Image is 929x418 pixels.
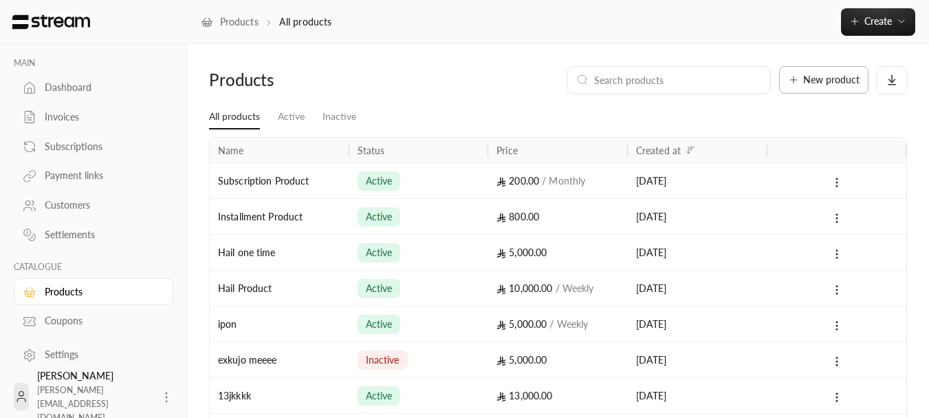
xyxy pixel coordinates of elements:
[218,145,244,156] div: Name
[209,105,260,129] a: All products
[841,8,915,36] button: Create
[594,72,762,87] input: Search products
[496,175,539,187] span: 200.00
[45,285,156,299] div: Products
[218,306,341,342] div: ipon
[14,342,173,368] a: Settings
[14,262,173,273] p: CATALOGUE
[45,314,156,328] div: Coupons
[201,15,331,29] nav: breadcrumb
[45,140,156,154] div: Subscriptions
[636,235,759,270] div: [DATE]
[218,342,341,377] div: exkujo meeee
[14,133,173,160] a: Subscriptions
[366,282,393,295] span: active
[682,142,699,158] button: Sort
[209,69,314,91] div: Products
[278,105,305,129] a: Active
[45,169,156,182] div: Payment links
[14,163,173,189] a: Payment links
[45,198,156,212] div: Customers
[636,145,681,156] div: Created at
[636,306,759,342] div: [DATE]
[218,199,341,234] div: Installment Product
[366,317,393,331] span: active
[218,378,341,413] div: 13jkkkk
[14,192,173,219] a: Customers
[45,348,156,362] div: Settings
[218,163,341,198] div: Subscription Product
[547,318,588,330] span: / Weekly
[552,282,593,294] span: / Weekly
[45,228,156,242] div: Settlements
[366,389,393,403] span: active
[366,174,393,188] span: active
[779,66,868,94] button: New product
[636,271,759,306] div: [DATE]
[11,14,91,30] img: Logo
[14,58,173,69] p: MAIN
[45,81,156,94] div: Dashboard
[803,75,860,85] span: New product
[218,235,341,270] div: Hail one time
[323,105,356,129] a: Inactive
[218,271,341,306] div: Hail Product
[496,282,552,294] span: 10,000.00
[636,342,759,377] div: [DATE]
[14,278,173,305] a: Products
[636,199,759,234] div: [DATE]
[358,145,385,156] div: Status
[45,110,156,124] div: Invoices
[201,15,259,29] a: Products
[496,390,552,401] span: 13,000.00
[496,354,547,366] span: 5,000.00
[366,210,393,224] span: active
[14,308,173,335] a: Coupons
[279,15,332,29] p: All products
[539,175,585,187] span: / Monthly
[636,378,759,413] div: [DATE]
[496,318,547,330] span: 5,000.00
[496,211,539,222] span: 800.00
[496,247,547,258] span: 5,000.00
[366,246,393,260] span: active
[14,74,173,101] a: Dashboard
[14,222,173,249] a: Settlements
[636,163,759,198] div: [DATE]
[864,15,892,27] span: Create
[496,145,518,156] div: Price
[14,104,173,131] a: Invoices
[366,353,400,367] span: inactive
